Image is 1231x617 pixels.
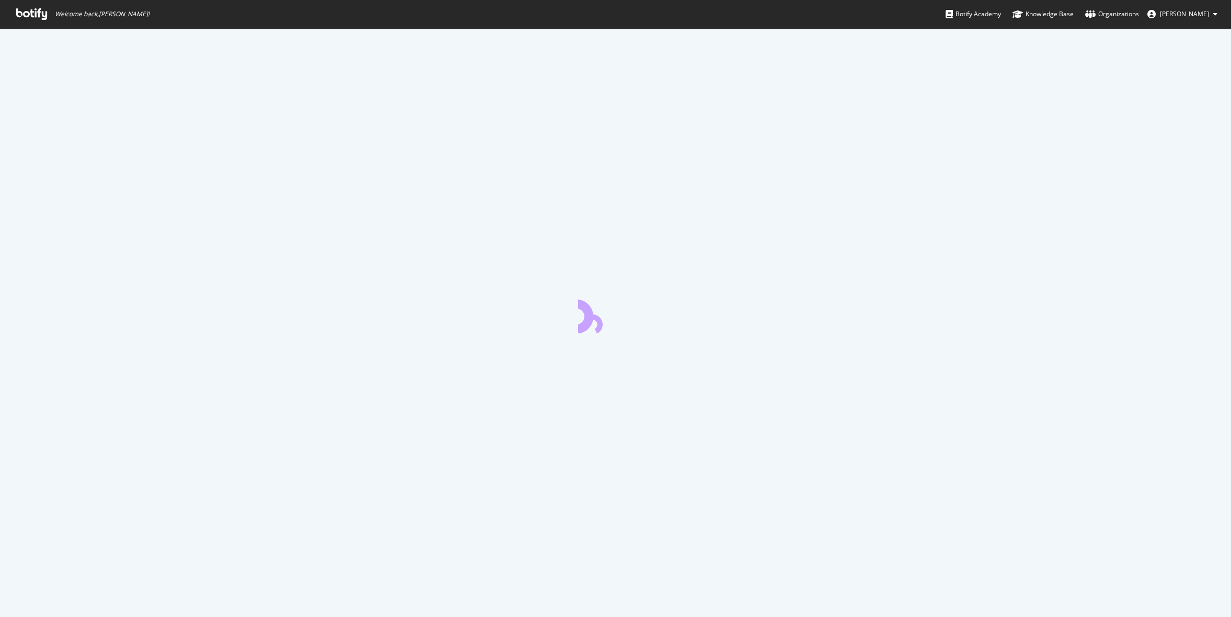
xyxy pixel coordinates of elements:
div: Organizations [1085,9,1139,19]
span: Welcome back, [PERSON_NAME] ! [55,10,149,18]
div: Knowledge Base [1013,9,1074,19]
div: Botify Academy [946,9,1001,19]
span: Juan Batres [1160,9,1209,18]
button: [PERSON_NAME] [1139,6,1226,22]
div: animation [578,296,653,333]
